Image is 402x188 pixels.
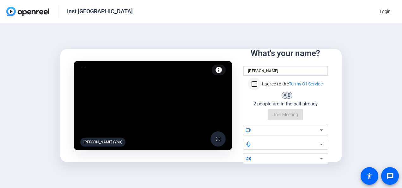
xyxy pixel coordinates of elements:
[261,81,323,87] label: I agree to the
[215,66,222,74] mat-icon: info
[285,92,292,99] div: B
[380,8,391,15] span: Login
[375,6,396,17] button: Login
[214,135,222,143] mat-icon: fullscreen
[251,47,320,60] div: What's your name?
[366,172,373,180] mat-icon: accessibility
[67,8,133,15] div: Inst [GEOGRAPHIC_DATA]
[248,67,323,75] input: Your name
[80,138,125,147] div: [PERSON_NAME] (You)
[6,7,49,16] img: OpenReel logo
[282,92,289,99] div: A
[253,100,318,108] div: 2 people are in the call already
[289,81,323,86] a: Terms Of Service
[386,172,394,180] mat-icon: message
